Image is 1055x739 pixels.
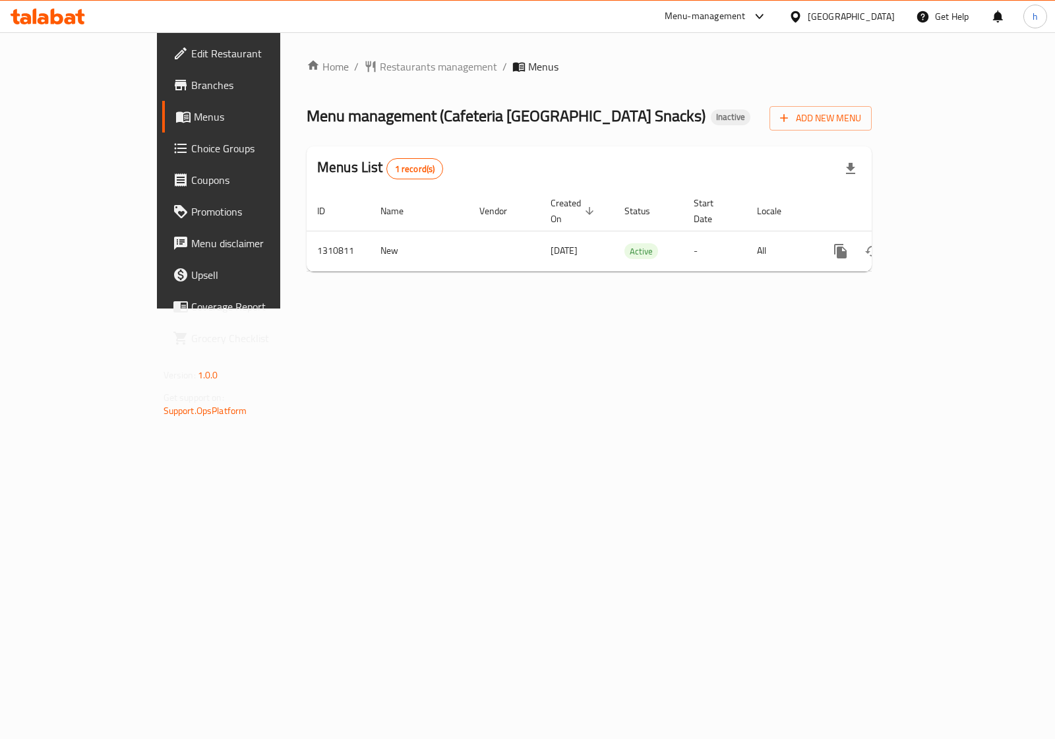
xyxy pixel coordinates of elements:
[191,140,322,156] span: Choice Groups
[162,291,333,322] a: Coverage Report
[683,231,746,271] td: -
[808,9,895,24] div: [GEOGRAPHIC_DATA]
[354,59,359,74] li: /
[551,195,598,227] span: Created On
[386,158,444,179] div: Total records count
[191,330,322,346] span: Grocery Checklist
[162,133,333,164] a: Choice Groups
[387,163,443,175] span: 1 record(s)
[162,259,333,291] a: Upsell
[194,109,322,125] span: Menus
[307,59,872,74] nav: breadcrumb
[198,367,218,384] span: 1.0.0
[191,267,322,283] span: Upsell
[624,203,667,219] span: Status
[307,231,370,271] td: 1310811
[364,59,497,74] a: Restaurants management
[162,322,333,354] a: Grocery Checklist
[835,153,866,185] div: Export file
[857,235,888,267] button: Change Status
[757,203,799,219] span: Locale
[191,204,322,220] span: Promotions
[162,227,333,259] a: Menu disclaimer
[370,231,469,271] td: New
[769,106,872,131] button: Add New Menu
[162,38,333,69] a: Edit Restaurant
[528,59,558,74] span: Menus
[164,402,247,419] a: Support.OpsPlatform
[665,9,746,24] div: Menu-management
[711,111,750,123] span: Inactive
[191,235,322,251] span: Menu disclaimer
[694,195,731,227] span: Start Date
[191,77,322,93] span: Branches
[191,172,322,188] span: Coupons
[502,59,507,74] li: /
[162,196,333,227] a: Promotions
[814,191,962,231] th: Actions
[162,101,333,133] a: Menus
[551,242,578,259] span: [DATE]
[317,203,342,219] span: ID
[825,235,857,267] button: more
[162,164,333,196] a: Coupons
[624,243,658,259] div: Active
[380,59,497,74] span: Restaurants management
[307,191,962,272] table: enhanced table
[624,244,658,259] span: Active
[307,101,706,131] span: Menu management ( Cafeteria [GEOGRAPHIC_DATA] Snacks )
[164,367,196,384] span: Version:
[191,299,322,314] span: Coverage Report
[746,231,814,271] td: All
[162,69,333,101] a: Branches
[780,110,861,127] span: Add New Menu
[164,389,224,406] span: Get support on:
[1033,9,1038,24] span: h
[479,203,524,219] span: Vendor
[317,158,443,179] h2: Menus List
[711,109,750,125] div: Inactive
[380,203,421,219] span: Name
[191,45,322,61] span: Edit Restaurant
